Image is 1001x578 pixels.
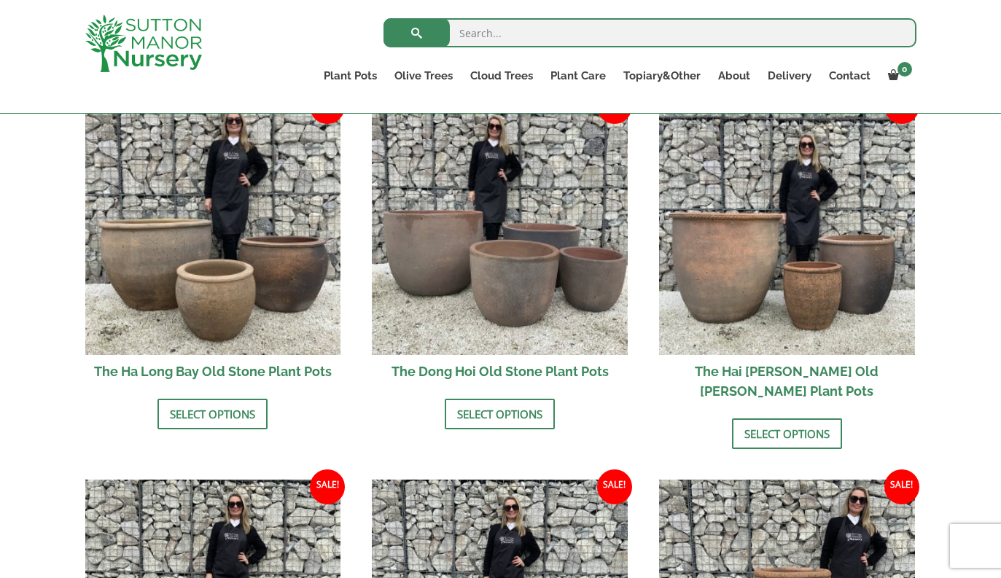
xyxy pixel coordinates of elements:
a: Select options for “The Ha Long Bay Old Stone Plant Pots” [157,399,268,429]
span: 0 [897,62,912,77]
a: About [709,66,759,86]
h2: The Ha Long Bay Old Stone Plant Pots [85,355,341,388]
img: The Dong Hoi Old Stone Plant Pots [372,99,628,355]
span: Sale! [884,469,919,504]
a: Delivery [759,66,820,86]
span: Sale! [597,469,632,504]
img: The Ha Long Bay Old Stone Plant Pots [85,99,341,355]
a: Cloud Trees [461,66,542,86]
a: Sale! The Hai [PERSON_NAME] Old [PERSON_NAME] Plant Pots [659,99,915,407]
a: Contact [820,66,879,86]
a: Sale! The Ha Long Bay Old Stone Plant Pots [85,99,341,388]
a: Sale! The Dong Hoi Old Stone Plant Pots [372,99,628,388]
a: Topiary&Other [615,66,709,86]
a: Select options for “The Dong Hoi Old Stone Plant Pots” [445,399,555,429]
a: 0 [879,66,916,86]
a: Plant Care [542,66,615,86]
span: Sale! [310,469,345,504]
a: Plant Pots [315,66,386,86]
input: Search... [383,18,916,47]
a: Select options for “The Hai Phong Old Stone Plant Pots” [732,418,842,449]
a: Olive Trees [386,66,461,86]
img: logo [85,15,202,72]
img: The Hai Phong Old Stone Plant Pots [659,99,915,355]
h2: The Hai [PERSON_NAME] Old [PERSON_NAME] Plant Pots [659,355,915,407]
h2: The Dong Hoi Old Stone Plant Pots [372,355,628,388]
